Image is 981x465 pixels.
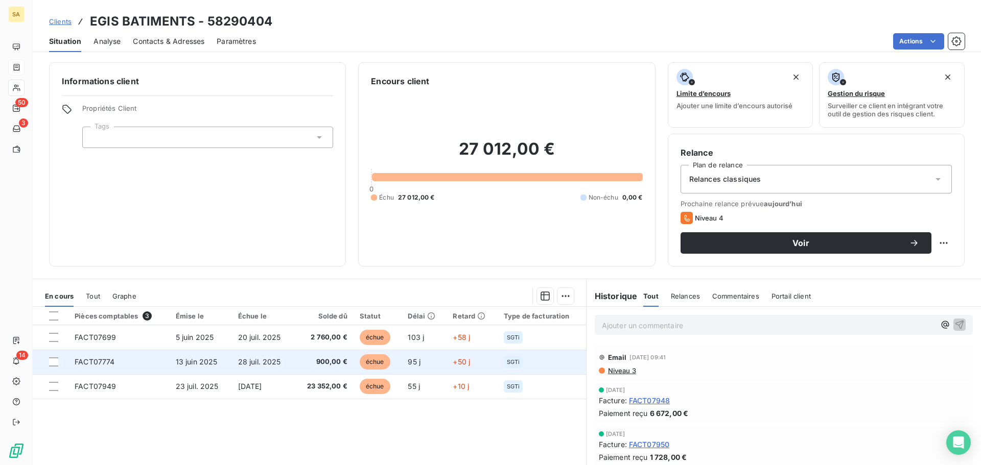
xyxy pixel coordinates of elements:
span: Tout [643,292,659,300]
span: Clients [49,17,72,26]
span: 50 [15,98,28,107]
span: 23 juil. 2025 [176,382,219,390]
span: aujourd’hui [764,200,802,208]
span: Tout [86,292,100,300]
div: Solde dû [300,312,347,320]
span: 2 760,00 € [300,332,347,342]
span: Gestion du risque [828,89,885,97]
span: Voir [693,239,909,247]
span: Graphe [112,292,136,300]
span: +58 j [453,333,470,341]
h6: Informations client [62,75,333,87]
span: Email [608,353,627,361]
span: +10 j [453,382,469,390]
span: Relances classiques [689,174,761,184]
span: SGTi [507,383,520,389]
span: Contacts & Adresses [133,36,204,46]
span: Surveiller ce client en intégrant votre outil de gestion des risques client. [828,102,956,118]
div: Émise le [176,312,226,320]
span: 23 352,00 € [300,381,347,391]
span: 900,00 € [300,357,347,367]
img: Logo LeanPay [8,443,25,459]
input: Ajouter une valeur [91,133,99,142]
span: FACT07948 [629,395,670,406]
span: Facture : [599,395,627,406]
span: 20 juil. 2025 [238,333,281,341]
h3: EGIS BATIMENTS - 58290404 [90,12,272,31]
span: 27 012,00 € [398,193,435,202]
span: Paramètres [217,36,256,46]
div: Pièces comptables [75,311,163,321]
span: Propriétés Client [82,104,333,118]
span: Paiement reçu [599,452,648,462]
h6: Relance [681,146,952,159]
span: [DATE] 09:41 [629,354,666,360]
span: 3 [19,118,28,128]
span: Prochaine relance prévue [681,200,952,208]
span: 13 juin 2025 [176,357,218,366]
span: 95 j [408,357,421,366]
div: Statut [360,312,396,320]
span: Situation [49,36,81,46]
span: Non-échu [589,193,618,202]
span: échue [360,379,390,394]
span: 0 [369,185,373,193]
a: Clients [49,16,72,27]
div: Délai [408,312,440,320]
span: Commentaires [712,292,759,300]
span: Analyse [94,36,121,46]
span: [DATE] [606,431,625,437]
span: SGTi [507,359,520,365]
span: Portail client [772,292,811,300]
span: [DATE] [238,382,262,390]
span: SGTi [507,334,520,340]
span: [DATE] [606,387,625,393]
span: 6 672,00 € [650,408,689,419]
span: Niveau 3 [607,366,636,375]
span: FACT07774 [75,357,114,366]
span: Facture : [599,439,627,450]
span: +50 j [453,357,470,366]
span: 14 [16,351,28,360]
button: Actions [893,33,944,50]
button: Voir [681,232,931,254]
div: Type de facturation [504,312,580,320]
span: 28 juil. 2025 [238,357,281,366]
button: Gestion du risqueSurveiller ce client en intégrant votre outil de gestion des risques client. [819,62,965,128]
span: Échu [379,193,394,202]
span: 5 juin 2025 [176,333,214,341]
h2: 27 012,00 € [371,139,642,169]
span: En cours [45,292,74,300]
div: SA [8,6,25,22]
span: échue [360,354,390,370]
span: FACT07950 [629,439,669,450]
h6: Encours client [371,75,429,87]
span: 55 j [408,382,420,390]
span: 103 j [408,333,424,341]
span: Relances [671,292,700,300]
span: Niveau 4 [695,214,723,222]
div: Retard [453,312,491,320]
h6: Historique [587,290,638,302]
span: Limite d’encours [676,89,731,97]
span: 1 728,00 € [650,452,687,462]
span: Paiement reçu [599,408,648,419]
div: Échue le [238,312,288,320]
span: 0,00 € [622,193,643,202]
div: Open Intercom Messenger [946,430,971,455]
span: 3 [143,311,152,321]
span: Ajouter une limite d’encours autorisé [676,102,792,110]
button: Limite d’encoursAjouter une limite d’encours autorisé [668,62,813,128]
span: FACT07949 [75,382,116,390]
span: FACT07699 [75,333,116,341]
span: échue [360,330,390,345]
